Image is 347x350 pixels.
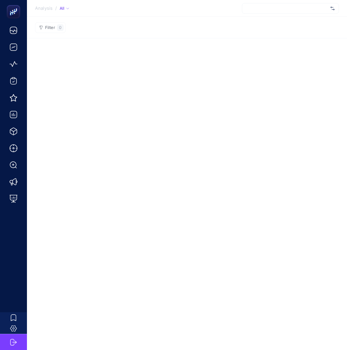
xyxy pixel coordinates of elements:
span: 0 [59,25,62,30]
div: All [60,6,69,11]
span: / [55,5,57,11]
span: Analysis [35,6,53,11]
span: Filter [45,25,55,30]
button: Filter0 [35,22,66,33]
img: svg%3e [330,5,335,12]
